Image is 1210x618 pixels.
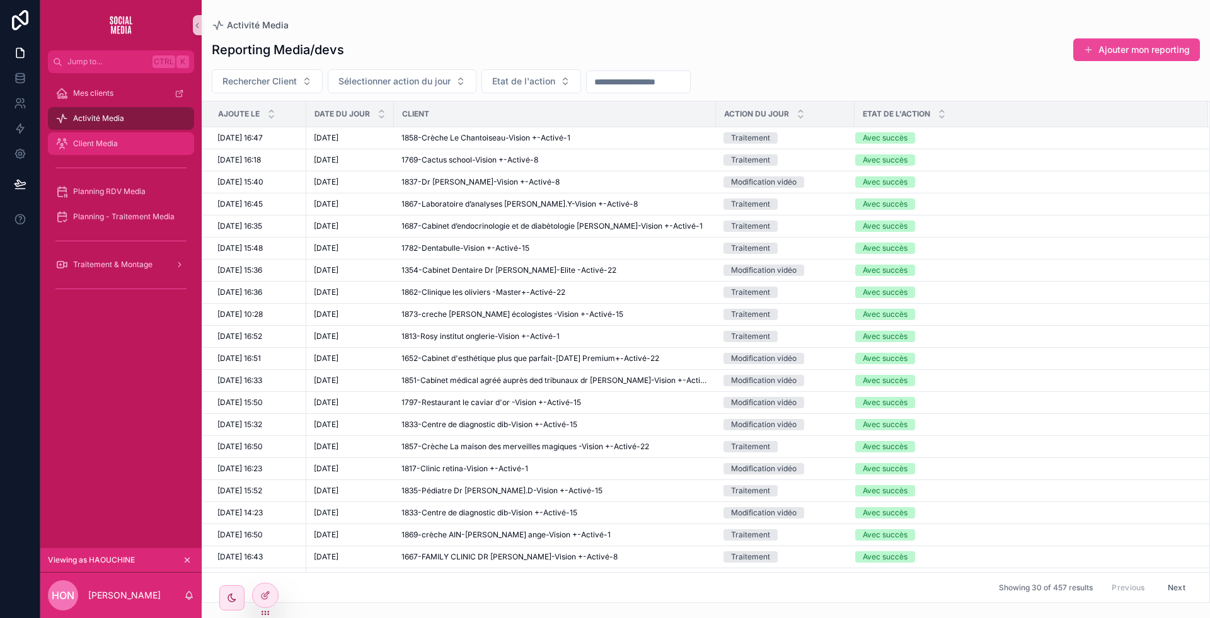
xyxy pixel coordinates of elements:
a: [DATE] [314,508,386,518]
span: Date du jour [314,109,370,119]
a: Avec succès [855,551,1193,563]
span: Client Media [73,139,118,149]
span: 1354-Cabinet Dentaire Dr [PERSON_NAME]-Elite -Activé-22 [401,265,616,275]
a: Traitement [723,309,847,320]
div: Avec succès [863,154,907,166]
a: Activité Media [212,19,289,31]
span: 1858-Crèche Le Chantoiseau-Vision +-Activé-1 [401,133,570,143]
span: [DATE] [314,331,338,341]
a: [DATE] 15:50 [217,398,299,408]
a: [DATE] [314,398,386,408]
span: [DATE] [314,243,338,253]
a: Modification vidéo [723,176,847,188]
a: [DATE] [314,155,386,165]
a: 1867-Laboratoire d’analyses [PERSON_NAME].Y-Vision +-Activé-8 [401,199,708,209]
span: Action du jour [724,109,789,119]
button: Select Button [212,69,323,93]
a: 1687-Cabinet d’endocrinologie et de diabètologie [PERSON_NAME]-Vision +-Activé-1 [401,221,708,231]
a: [DATE] 16:50 [217,530,299,540]
a: [DATE] 15:40 [217,177,299,187]
a: 1851-Cabinet médical agréé auprès ded tribunaux dr [PERSON_NAME]-Vision +-Activé-22 [401,375,708,386]
p: [PERSON_NAME] [88,589,161,602]
div: Avec succès [863,331,907,342]
span: [DATE] [314,133,338,143]
a: [DATE] [314,133,386,143]
span: 1867-Laboratoire d’analyses [PERSON_NAME].Y-Vision +-Activé-8 [401,199,638,209]
span: Activité Media [227,19,289,31]
span: [DATE] [314,287,338,297]
span: [DATE] 16:47 [217,133,263,143]
span: 1667-FAMILY CLINIC DR [PERSON_NAME]-Vision +-Activé-8 [401,552,618,562]
div: Modification vidéo [731,419,797,430]
span: Mes clients [73,88,113,98]
a: 1652-Cabinet d'esthétique plus que parfait-[DATE] Premium+-Activé-22 [401,353,708,363]
span: [DATE] 14:23 [217,508,263,518]
a: Modification vidéo [723,265,847,276]
span: 1813-Rosy institut onglerie-Vision +-Activé-1 [401,331,560,341]
a: Avec succès [855,243,1193,254]
a: Avec succès [855,331,1193,342]
a: 1769-Cactus school-Vision +-Activé-8 [401,155,708,165]
span: [DATE] 16:35 [217,221,262,231]
span: [DATE] 16:45 [217,199,263,209]
span: Client [402,109,429,119]
a: 1813-Rosy institut onglerie-Vision +-Activé-1 [401,331,708,341]
button: Ajouter mon reporting [1073,38,1200,61]
div: Avec succès [863,529,907,541]
a: Traitement [723,243,847,254]
span: 1687-Cabinet d’endocrinologie et de diabètologie [PERSON_NAME]-Vision +-Activé-1 [401,221,703,231]
div: Avec succès [863,353,907,364]
span: [DATE] 10:28 [217,309,263,319]
span: [DATE] [314,420,338,430]
span: Traitement & Montage [73,260,153,270]
div: Traitement [731,132,770,144]
span: [DATE] 15:48 [217,243,263,253]
a: 1354-Cabinet Dentaire Dr [PERSON_NAME]-Elite -Activé-22 [401,265,708,275]
div: Traitement [731,198,770,210]
a: 1782-Dentabulle-Vision +-Activé-15 [401,243,708,253]
span: Ctrl [153,55,175,68]
a: [DATE] 16:47 [217,133,299,143]
a: Traitement [723,551,847,563]
span: Etat de l'action [863,109,930,119]
span: 1869-crèche AIN-[PERSON_NAME] ange-Vision +-Activé-1 [401,530,611,540]
div: Traitement [731,154,770,166]
div: Avec succès [863,397,907,408]
a: Avec succès [855,154,1193,166]
a: Modification vidéo [723,397,847,408]
span: [DATE] 16:43 [217,552,263,562]
span: [DATE] 15:40 [217,177,263,187]
div: Traitement [731,551,770,563]
a: 1833-Centre de diagnostic dib-Vision +-Activé-15 [401,508,708,518]
a: Avec succès [855,397,1193,408]
span: Sélectionner action du jour [338,75,451,88]
a: 1873-creche [PERSON_NAME] écologistes -Vision +-Activé-15 [401,309,708,319]
a: Avec succès [855,309,1193,320]
a: Avec succès [855,198,1193,210]
span: Planning RDV Media [73,186,146,197]
a: Avec succès [855,485,1193,496]
a: Traitement [723,220,847,232]
div: Avec succès [863,441,907,452]
span: 1837-Dr [PERSON_NAME]-Vision +-Activé-8 [401,177,560,187]
span: Showing 30 of 457 results [999,583,1093,593]
a: [DATE] 16:33 [217,375,299,386]
div: Traitement [731,529,770,541]
span: [DATE] 15:32 [217,420,262,430]
span: HON [52,588,74,603]
span: [DATE] [314,375,338,386]
div: Avec succès [863,309,907,320]
a: [DATE] 16:35 [217,221,299,231]
a: Modification vidéo [723,353,847,364]
span: Rechercher Client [222,75,297,88]
span: 1817-Clinic retina-Vision +-Activé-1 [401,464,528,474]
a: Avec succès [855,353,1193,364]
span: Activité Media [73,113,124,123]
a: Avec succès [855,132,1193,144]
span: Jump to... [67,57,147,67]
div: Avec succès [863,132,907,144]
a: Avec succès [855,507,1193,518]
div: Avec succès [863,419,907,430]
span: 1833-Centre de diagnostic dib-Vision +-Activé-15 [401,508,577,518]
